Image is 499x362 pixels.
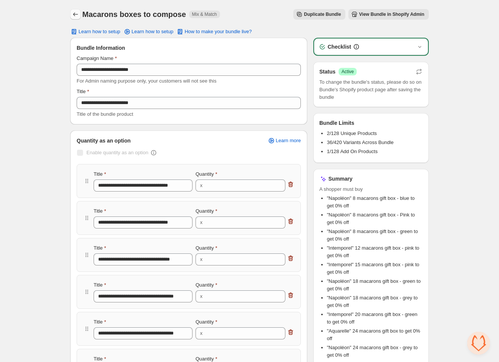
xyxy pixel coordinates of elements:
li: "Napoléon" 8 macarons gift box - blue to get 0% off [327,195,423,210]
button: View Bundle in Shopify Admin [348,9,429,20]
a: Learn more [263,135,305,146]
h1: Macarons boxes to compose [82,10,186,19]
label: Title [94,281,106,289]
label: Quantity [196,207,217,215]
label: Quantity [196,281,217,289]
li: "Napoléon" 24 macarons gift box - grey to get 0% off [327,344,423,359]
label: Title [94,244,106,252]
span: How to make your bundle live? [185,29,252,35]
h3: Checklist [328,43,351,51]
div: x [200,219,203,226]
button: Duplicate Bundle [293,9,345,20]
li: "Intemporel" 20 macarons gift box - green to get 0% off [327,311,423,326]
span: To change the bundle's status, please do so on Bundle's Shopify product page after saving the bundle [319,78,423,101]
div: x [200,330,203,337]
li: "Intemporel" 12 macarons gift box - pink to get 0% off [327,244,423,259]
div: x [200,256,203,263]
span: 2/128 Unique Products [327,130,377,136]
li: "Aquarelle" 24 macarons gift box to get 0% off [327,327,423,342]
h3: Status [319,68,336,75]
a: Learn how to setup [119,26,178,37]
span: Bundle Information [77,44,125,52]
span: Active [342,69,354,75]
div: x [200,182,203,189]
span: Learn how to setup [79,29,120,35]
span: Learn how to setup [132,29,174,35]
label: Quantity [196,318,217,326]
li: "Napoléon" 18 macarons gift box - green to get 0% off [327,278,423,293]
label: Title [94,207,106,215]
label: Quantity [196,170,217,178]
h3: Summary [328,175,353,183]
label: Title [77,88,89,95]
li: "Napoléon" 18 macarons gift box - grey to get 0% off [327,294,423,309]
span: Enable quantity as an option [86,150,148,155]
span: Mix & Match [192,11,217,17]
label: Quantity [196,244,217,252]
span: Duplicate Bundle [304,11,341,17]
h3: Bundle Limits [319,119,354,127]
div: x [200,293,203,300]
label: Title [94,170,106,178]
span: A shopper must buy [319,186,423,193]
span: Learn more [276,138,301,144]
label: Title [94,318,106,326]
li: "Napoléon" 8 macarons gift box - Pink to get 0% off [327,211,423,226]
button: Learn how to setup [66,26,125,37]
span: Quantity as an option [77,137,131,144]
button: Back [70,9,81,20]
span: Title of the bundle product [77,111,133,117]
li: "Napoléon" 8 macarons gift box - green to get 0% off [327,228,423,243]
span: For Admin naming purpose only, your customers will not see this [77,78,216,84]
a: Open chat [467,332,490,354]
label: Campaign Name [77,55,117,62]
button: How to make your bundle live? [172,26,256,37]
li: "Intemporel" 15 macarons gift box - pink to get 0% off [327,261,423,276]
span: 36/420 Variants Across Bundle [327,140,394,145]
span: 1/128 Add On Products [327,149,377,154]
span: View Bundle in Shopify Admin [359,11,424,17]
